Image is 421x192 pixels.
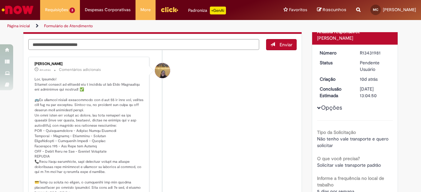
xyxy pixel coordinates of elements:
div: R13431981 [360,50,390,56]
div: Padroniza [188,7,226,14]
small: Comentários adicionais [59,67,101,73]
div: Pendente Usuário [360,59,390,73]
a: Formulário de Atendimento [44,23,93,29]
img: click_logo_yellow_360x200.png [161,5,178,14]
ul: Trilhas de página [5,20,276,32]
b: O que você precisa? [317,156,360,161]
div: [PERSON_NAME] [35,62,144,66]
span: 4m atrás [39,68,51,72]
span: Não tenho vale transporte e quero solicitar [317,136,390,148]
span: Enviar [280,42,292,48]
a: Página inicial [7,23,30,29]
span: [PERSON_NAME] [383,7,416,12]
div: [DATE] 13:04:50 [360,86,390,99]
span: 3 [69,8,75,13]
span: 10d atrás [360,76,378,82]
span: Requisições [45,7,68,13]
textarea: Digite sua mensagem aqui... [28,39,259,50]
div: Amanda De Campos Gomes Do Nascimento [155,63,170,78]
p: +GenAi [210,7,226,14]
b: Tipo da Solicitação [317,129,356,135]
span: Rascunhos [323,7,346,13]
time: 29/08/2025 16:29:24 [39,68,51,72]
span: MC [373,8,378,12]
div: 20/08/2025 11:30:48 [360,76,390,82]
a: Rascunhos [317,7,346,13]
div: [PERSON_NAME] [317,35,393,41]
span: Favoritos [289,7,307,13]
span: Solicitar vale transporte padrão [317,162,381,168]
b: Informe a frequência no local de trabalho [317,175,384,188]
span: More [140,7,151,13]
time: 20/08/2025 11:30:48 [360,76,378,82]
dt: Criação [315,76,355,82]
dt: Conclusão Estimada [315,86,355,99]
dt: Número [315,50,355,56]
dt: Status [315,59,355,66]
button: Enviar [266,39,297,50]
span: Despesas Corporativas [85,7,131,13]
img: ServiceNow [1,3,35,16]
